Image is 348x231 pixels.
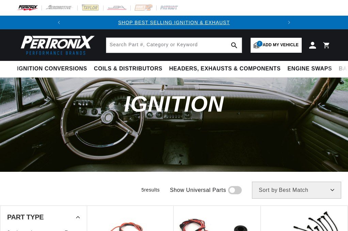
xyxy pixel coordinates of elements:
[141,187,160,193] span: 5 results
[66,19,282,26] div: Announcement
[257,41,263,47] span: 2
[52,16,66,29] button: Translation missing: en.sections.announcements.previous_announcement
[170,186,226,195] span: Show Universal Parts
[227,38,242,53] button: search button
[118,20,230,25] a: SHOP BEST SELLING IGNITION & EXHAUST
[259,187,278,193] span: Sort by
[17,33,95,57] img: Pertronix
[91,61,166,77] summary: Coils & Distributors
[252,182,341,199] select: Sort by
[17,65,87,72] span: Ignition Conversions
[66,19,282,26] div: 1 of 2
[287,65,332,72] span: Engine Swaps
[282,16,296,29] button: Translation missing: en.sections.announcements.next_announcement
[166,61,284,77] summary: Headers, Exhausts & Components
[106,38,242,53] input: Search Part #, Category or Keyword
[284,61,335,77] summary: Engine Swaps
[7,214,44,220] span: Part Type
[94,65,162,72] span: Coils & Distributors
[124,92,224,116] span: Ignition
[17,61,91,77] summary: Ignition Conversions
[251,38,302,53] a: 2Add my vehicle
[263,42,299,48] span: Add my vehicle
[169,65,281,72] span: Headers, Exhausts & Components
